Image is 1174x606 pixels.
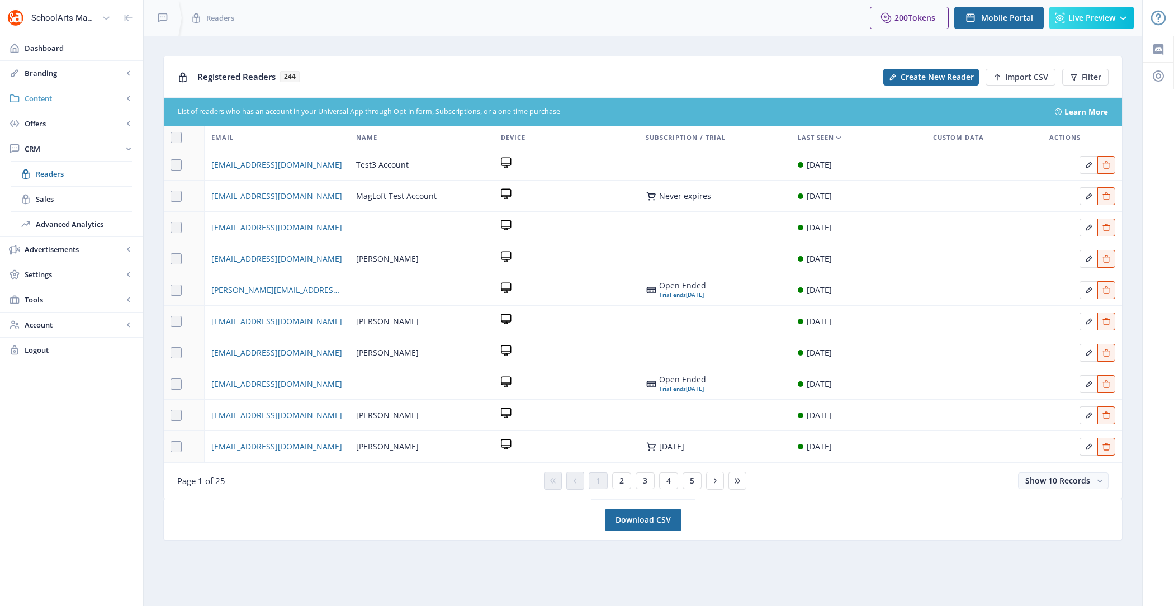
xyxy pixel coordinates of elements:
[211,440,342,453] a: [EMAIL_ADDRESS][DOMAIN_NAME]
[1080,440,1097,451] a: Edit page
[211,315,342,328] a: [EMAIL_ADDRESS][DOMAIN_NAME]
[211,409,342,422] a: [EMAIL_ADDRESS][DOMAIN_NAME]
[1080,252,1097,263] a: Edit page
[1068,13,1115,22] span: Live Preview
[211,252,342,266] span: [EMAIL_ADDRESS][DOMAIN_NAME]
[211,346,342,359] a: [EMAIL_ADDRESS][DOMAIN_NAME]
[356,409,419,422] span: [PERSON_NAME]
[356,158,409,172] span: Test3 Account
[1049,7,1134,29] button: Live Preview
[7,9,25,27] img: properties.app_icon.png
[1097,252,1115,263] a: Edit page
[979,69,1055,86] a: New page
[933,131,984,144] span: Custom Data
[356,440,419,453] span: [PERSON_NAME]
[31,6,97,30] div: SchoolArts Magazine
[356,315,419,328] span: [PERSON_NAME]
[1080,409,1097,419] a: Edit page
[986,69,1055,86] button: Import CSV
[25,344,134,356] span: Logout
[643,476,647,485] span: 3
[1097,377,1115,388] a: Edit page
[1097,409,1115,419] a: Edit page
[807,252,832,266] div: [DATE]
[36,193,132,205] span: Sales
[197,71,276,82] span: Registered Readers
[659,385,686,392] span: Trial ends
[25,319,123,330] span: Account
[11,162,132,186] a: Readers
[211,283,343,297] a: [PERSON_NAME][EMAIL_ADDRESS][PERSON_NAME][DOMAIN_NAME]
[659,291,686,299] span: Trial ends
[211,377,342,391] a: [EMAIL_ADDRESS][DOMAIN_NAME]
[605,509,681,531] a: Download CSV
[659,442,684,451] div: [DATE]
[1097,190,1115,200] a: Edit page
[1097,315,1115,325] a: Edit page
[1080,283,1097,294] a: Edit page
[659,281,706,290] div: Open Ended
[36,168,132,179] span: Readers
[178,107,1042,117] div: List of readers who has an account in your Universal App through Opt-in form, Subscriptions, or a...
[659,192,711,201] div: Never expires
[501,131,526,144] span: Device
[1049,131,1081,144] span: Actions
[163,56,1123,499] app-collection-view: Registered Readers
[1080,377,1097,388] a: Edit page
[646,131,726,144] span: Subscription / Trial
[206,12,234,23] span: Readers
[25,68,123,79] span: Branding
[807,440,832,453] div: [DATE]
[211,131,234,144] span: Email
[1082,73,1101,82] span: Filter
[356,346,419,359] span: [PERSON_NAME]
[25,93,123,104] span: Content
[1080,315,1097,325] a: Edit page
[280,71,300,82] span: 244
[1097,283,1115,294] a: Edit page
[356,252,419,266] span: [PERSON_NAME]
[25,143,123,154] span: CRM
[877,69,979,86] a: New page
[1080,158,1097,169] a: Edit page
[25,42,134,54] span: Dashboard
[211,158,342,172] a: [EMAIL_ADDRESS][DOMAIN_NAME]
[211,221,342,234] a: [EMAIL_ADDRESS][DOMAIN_NAME]
[659,472,678,489] button: 4
[908,12,935,23] span: Tokens
[619,476,624,485] span: 2
[807,221,832,234] div: [DATE]
[901,73,974,82] span: Create New Reader
[798,131,834,144] span: Last Seen
[589,472,608,489] button: 1
[11,187,132,211] a: Sales
[211,190,342,203] a: [EMAIL_ADDRESS][DOMAIN_NAME]
[883,69,979,86] button: Create New Reader
[11,212,132,236] a: Advanced Analytics
[807,377,832,391] div: [DATE]
[807,190,832,203] div: [DATE]
[1097,346,1115,357] a: Edit page
[683,472,702,489] button: 5
[1080,221,1097,231] a: Edit page
[666,476,671,485] span: 4
[807,315,832,328] div: [DATE]
[25,269,123,280] span: Settings
[596,476,600,485] span: 1
[659,290,706,299] div: [DATE]
[1097,158,1115,169] a: Edit page
[807,283,832,297] div: [DATE]
[870,7,949,29] button: 200Tokens
[1062,69,1109,86] button: Filter
[25,118,123,129] span: Offers
[1025,475,1090,486] span: Show 10 Records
